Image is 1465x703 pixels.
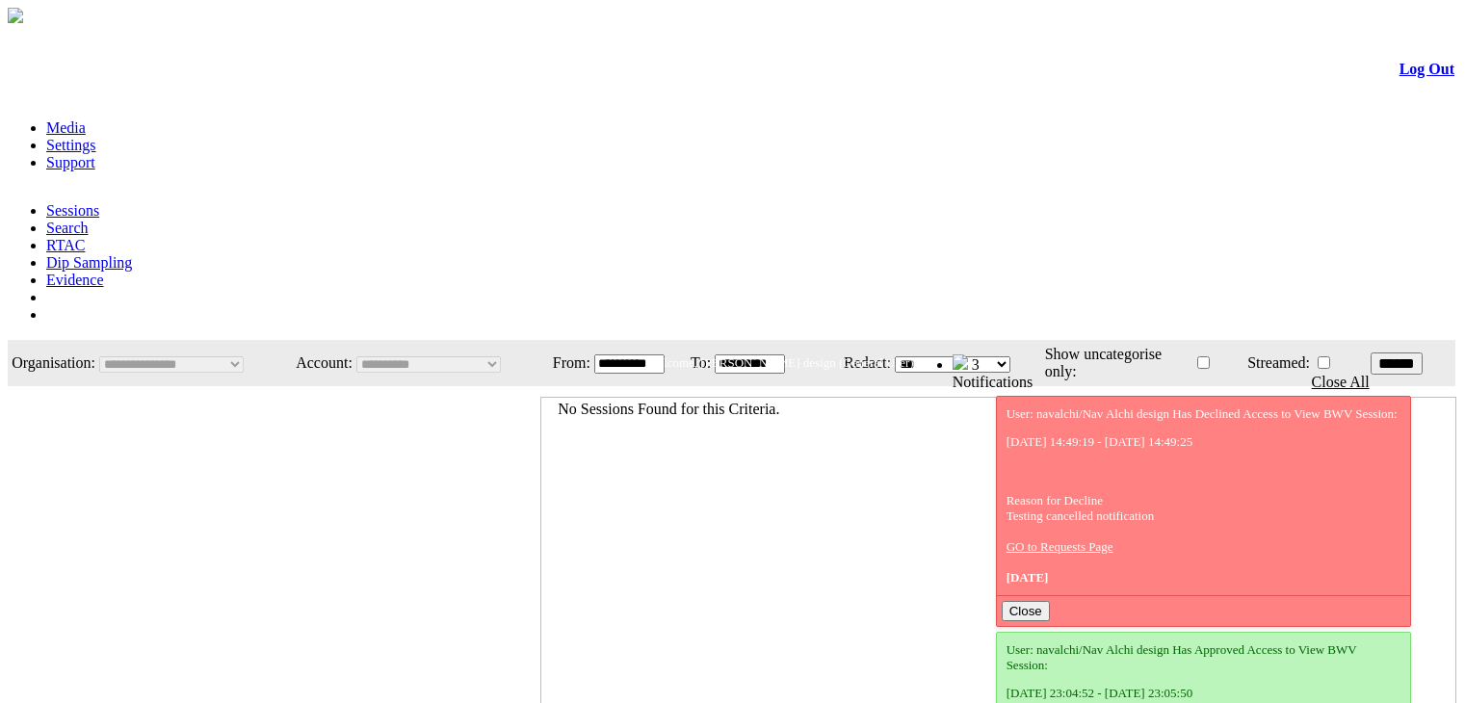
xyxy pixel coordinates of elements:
a: Evidence [46,272,104,288]
td: From: [542,342,591,384]
a: Log Out [1400,61,1454,77]
img: bell25.png [953,354,968,370]
a: Settings [46,137,96,153]
a: GO to Requests Page [1007,539,1113,554]
a: Search [46,220,89,236]
a: Media [46,119,86,136]
span: [DATE] [1007,570,1049,585]
a: Dip Sampling [46,254,132,271]
span: 3 [972,356,980,373]
a: Support [46,154,95,170]
span: No Sessions Found for this Criteria. [558,401,779,417]
div: User: navalchi/Nav Alchi design Has Declined Access to View BWV Session: Reason for Decline Testi... [1007,406,1400,586]
td: Organisation: [10,342,96,384]
p: [DATE] 23:04:52 - [DATE] 23:05:50 [1007,686,1400,701]
td: Account: [281,342,353,384]
div: Notifications [953,374,1417,391]
button: Close [1002,601,1050,621]
p: [DATE] 14:49:19 - [DATE] 14:49:25 [1007,434,1400,450]
a: RTAC [46,237,85,253]
a: Sessions [46,202,99,219]
img: arrow-3.png [8,8,23,23]
a: Close All [1312,374,1370,390]
span: Welcome, [PERSON_NAME] design (General User) [647,355,914,370]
